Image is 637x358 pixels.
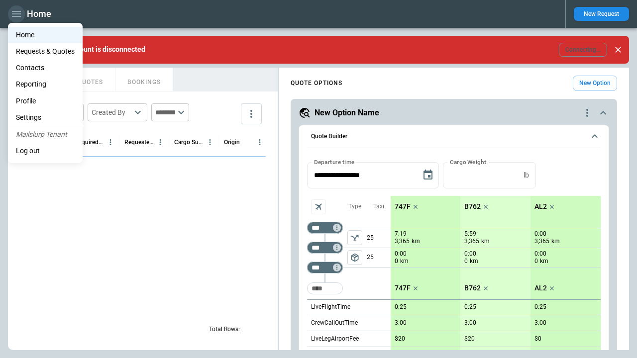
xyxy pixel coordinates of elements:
li: Mailslurp Tenant [8,126,83,143]
a: Profile [8,93,83,109]
a: Requests & Quotes [8,43,83,60]
a: Contacts [8,60,83,76]
a: Settings [8,109,83,126]
li: Log out [8,143,83,159]
a: Home [8,27,83,43]
a: Reporting [8,76,83,92]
